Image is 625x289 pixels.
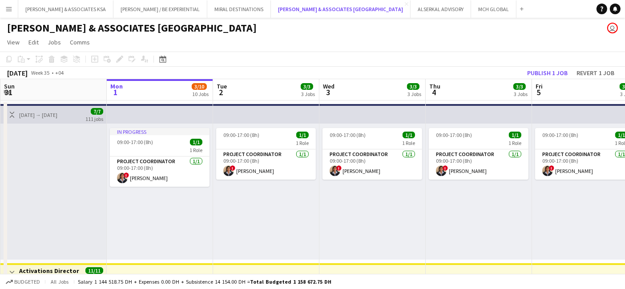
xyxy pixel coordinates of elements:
[4,36,23,48] a: View
[429,82,440,90] span: Thu
[4,277,41,287] button: Budgeted
[443,165,448,171] span: !
[336,165,342,171] span: !
[78,278,331,285] div: Salary 1 144 518.75 DH + Expenses 0.00 DH + Subsistence 14 154.00 DH =
[91,108,103,115] span: 7/7
[323,82,335,90] span: Wed
[190,139,202,145] span: 1/1
[330,132,366,138] span: 09:00-17:00 (8h)
[29,69,52,76] span: Week 35
[514,91,528,97] div: 3 Jobs
[436,132,472,138] span: 09:00-17:00 (8h)
[109,87,123,97] span: 1
[508,140,521,146] span: 1 Role
[85,115,103,122] div: 111 jobs
[223,132,259,138] span: 09:00-17:00 (8h)
[607,23,618,33] app-user-avatar: Glenda Castelino
[542,132,578,138] span: 09:00-17:00 (8h)
[429,128,528,180] app-job-card: 09:00-17:00 (8h)1/11 RoleProject Coordinator1/109:00-17:00 (8h)![PERSON_NAME]
[19,112,57,118] div: [DATE] → [DATE]
[230,165,235,171] span: !
[4,82,15,90] span: Sun
[513,83,526,90] span: 3/3
[28,38,39,46] span: Edit
[19,267,79,275] h3: Activations Director
[216,128,316,180] app-job-card: 09:00-17:00 (8h)1/11 RoleProject Coordinator1/109:00-17:00 (8h)![PERSON_NAME]
[190,147,202,153] span: 1 Role
[3,87,15,97] span: 31
[49,278,70,285] span: All jobs
[110,128,210,187] app-job-card: In progress09:00-17:00 (8h)1/11 RoleProject Coordinator1/109:00-17:00 (8h)![PERSON_NAME]
[271,0,411,18] button: [PERSON_NAME] & ASSOCIATES [GEOGRAPHIC_DATA]
[85,267,103,274] span: 11/11
[7,21,257,35] h1: [PERSON_NAME] & ASSOCIATES [GEOGRAPHIC_DATA]
[296,132,309,138] span: 1/1
[110,82,123,90] span: Mon
[534,87,543,97] span: 5
[536,82,543,90] span: Fri
[216,149,316,180] app-card-role: Project Coordinator1/109:00-17:00 (8h)![PERSON_NAME]
[407,91,421,97] div: 3 Jobs
[407,83,419,90] span: 3/3
[215,87,227,97] span: 2
[524,67,571,79] button: Publish 1 job
[14,279,40,285] span: Budgeted
[509,132,521,138] span: 1/1
[66,36,93,48] a: Comms
[322,87,335,97] span: 3
[55,69,64,76] div: +04
[296,140,309,146] span: 1 Role
[7,68,28,77] div: [DATE]
[110,157,210,187] app-card-role: Project Coordinator1/109:00-17:00 (8h)![PERSON_NAME]
[301,91,315,97] div: 3 Jobs
[428,87,440,97] span: 4
[110,128,210,135] div: In progress
[411,0,471,18] button: ALSERKAL ADVISORY
[429,149,528,180] app-card-role: Project Coordinator1/109:00-17:00 (8h)![PERSON_NAME]
[70,38,90,46] span: Comms
[403,132,415,138] span: 1/1
[25,36,42,48] a: Edit
[48,38,61,46] span: Jobs
[117,139,153,145] span: 09:00-17:00 (8h)
[301,83,313,90] span: 3/3
[323,128,422,180] app-job-card: 09:00-17:00 (8h)1/11 RoleProject Coordinator1/109:00-17:00 (8h)![PERSON_NAME]
[113,0,207,18] button: [PERSON_NAME] / BE EXPERIENTIAL
[44,36,65,48] a: Jobs
[207,0,271,18] button: MIRAL DESTINATIONS
[250,278,331,285] span: Total Budgeted 1 158 672.75 DH
[323,149,422,180] app-card-role: Project Coordinator1/109:00-17:00 (8h)![PERSON_NAME]
[573,67,618,79] button: Revert 1 job
[124,173,129,178] span: !
[549,165,554,171] span: !
[7,38,20,46] span: View
[192,91,209,97] div: 10 Jobs
[18,0,113,18] button: [PERSON_NAME] & ASSOCIATES KSA
[192,83,207,90] span: 3/10
[402,140,415,146] span: 1 Role
[217,82,227,90] span: Tue
[471,0,516,18] button: MCH GLOBAL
